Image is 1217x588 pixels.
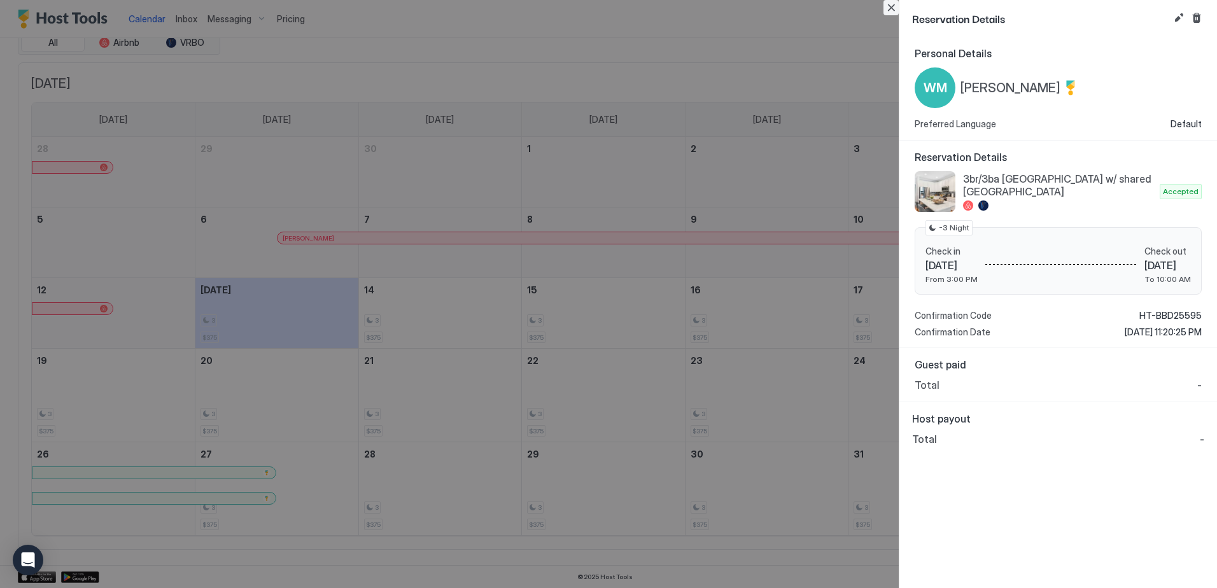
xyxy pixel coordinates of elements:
span: 3br/3ba [GEOGRAPHIC_DATA] w/ shared [GEOGRAPHIC_DATA] [963,172,1155,198]
span: [DATE] [925,259,978,272]
span: Reservation Details [912,10,1169,26]
span: Host payout [912,412,1204,425]
span: Check in [925,246,978,257]
span: - [1197,379,1202,391]
span: Reservation Details [915,151,1202,164]
span: [PERSON_NAME] [960,80,1060,96]
span: Preferred Language [915,118,996,130]
button: Edit reservation [1171,10,1186,25]
span: From 3:00 PM [925,274,978,284]
span: To 10:00 AM [1144,274,1191,284]
span: -3 Night [939,222,969,234]
span: Confirmation Code [915,310,992,321]
span: HT-BBD25595 [1139,310,1202,321]
span: [DATE] [1144,259,1191,272]
div: listing image [915,171,955,212]
span: Total [912,433,937,445]
span: Personal Details [915,47,1202,60]
span: Guest paid [915,358,1202,371]
span: Accepted [1163,186,1199,197]
div: Open Intercom Messenger [13,545,43,575]
span: - [1200,433,1204,445]
span: WM [924,78,947,97]
span: Default [1171,118,1202,130]
span: Confirmation Date [915,326,990,338]
span: [DATE] 11:20:25 PM [1125,326,1202,338]
button: Cancel reservation [1189,10,1204,25]
span: Check out [1144,246,1191,257]
span: Total [915,379,939,391]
